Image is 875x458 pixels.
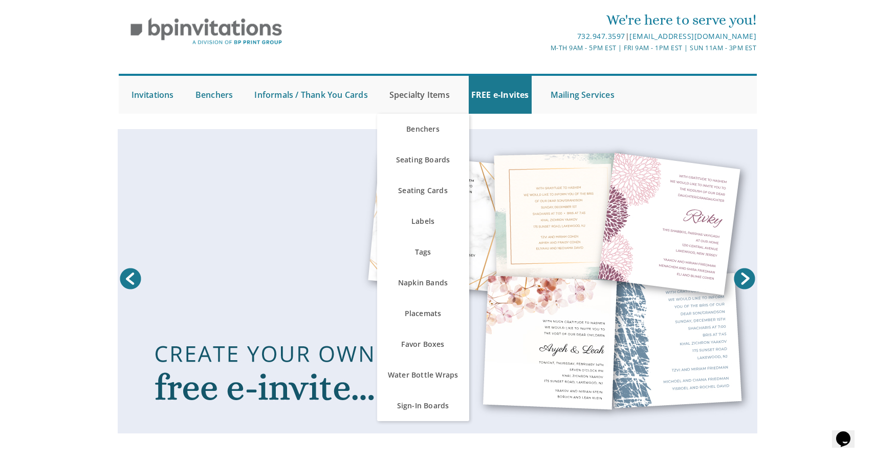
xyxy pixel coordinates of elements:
[469,76,532,114] a: FREE e-Invites
[377,360,469,390] a: Water Bottle Wraps
[377,114,469,144] a: Benchers
[387,76,452,114] a: Specialty Items
[118,266,143,292] a: Prev
[129,76,177,114] a: Invitations
[119,10,294,53] img: BP Invitation Loft
[332,30,756,43] div: |
[377,390,469,421] a: Sign-In Boards
[252,76,370,114] a: Informals / Thank You Cards
[548,76,617,114] a: Mailing Services
[577,31,625,41] a: 732.947.3597
[377,298,469,329] a: Placemats
[377,144,469,175] a: Seating Boards
[377,329,469,360] a: Favor Boxes
[377,175,469,206] a: Seating Cards
[193,76,236,114] a: Benchers
[377,206,469,237] a: Labels
[332,10,756,30] div: We're here to serve you!
[832,417,865,448] iframe: chat widget
[732,266,757,292] a: Next
[377,237,469,267] a: Tags
[332,43,756,53] div: M-Th 9am - 5pm EST | Fri 9am - 1pm EST | Sun 11am - 3pm EST
[377,267,469,298] a: Napkin Bands
[629,31,756,41] a: [EMAIL_ADDRESS][DOMAIN_NAME]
